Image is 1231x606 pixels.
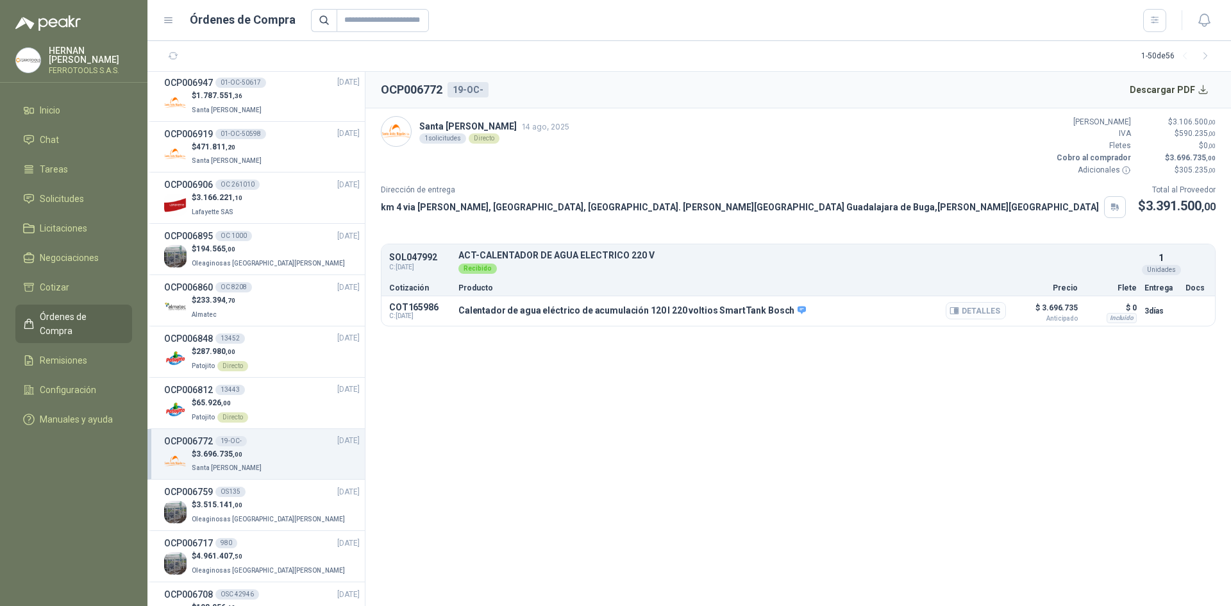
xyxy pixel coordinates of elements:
div: 19-OC- [215,436,247,446]
p: $ [1139,140,1216,152]
h1: Órdenes de Compra [190,11,296,29]
div: OC 1000 [215,231,252,241]
div: Directo [469,133,499,144]
a: OCP00681213443[DATE] Company Logo$65.926,00PatojitoDirecto [164,383,360,423]
img: Logo peakr [15,15,81,31]
span: ,70 [226,297,235,304]
span: Remisiones [40,353,87,367]
h2: OCP006772 [381,81,442,99]
h3: OCP006947 [164,76,213,90]
span: Santa [PERSON_NAME] [192,464,262,471]
span: ,00 [221,400,231,407]
span: Oleaginosas [GEOGRAPHIC_DATA][PERSON_NAME] [192,567,345,574]
h3: OCP006772 [164,434,213,448]
a: Negociaciones [15,246,132,270]
a: Órdenes de Compra [15,305,132,343]
p: Precio [1014,284,1078,292]
a: Chat [15,128,132,152]
span: 305.235 [1179,165,1216,174]
p: km 4 via [PERSON_NAME], [GEOGRAPHIC_DATA], [GEOGRAPHIC_DATA]. [PERSON_NAME][GEOGRAPHIC_DATA] Guad... [381,200,1099,214]
button: Descargar PDF [1123,77,1216,103]
span: Configuración [40,383,96,397]
span: ,00 [226,246,235,253]
span: ,00 [233,451,242,458]
h3: OCP006812 [164,383,213,397]
span: 4.961.407 [196,551,242,560]
p: Adicionales [1054,164,1131,176]
span: Negociaciones [40,251,99,265]
img: Company Logo [16,48,40,72]
span: ,00 [226,348,235,355]
div: 01-OC-50598 [215,129,266,139]
p: Flete [1085,284,1137,292]
img: Company Logo [164,296,187,319]
h3: OCP006860 [164,280,213,294]
p: $ [1138,196,1216,216]
span: Tareas [40,162,68,176]
a: Inicio [15,98,132,122]
a: OCP006895OC 1000[DATE] Company Logo$194.565,00Oleaginosas [GEOGRAPHIC_DATA][PERSON_NAME] [164,229,360,269]
span: Solicitudes [40,192,84,206]
img: Company Logo [164,245,187,267]
span: ,36 [233,92,242,99]
p: 1 [1159,251,1164,265]
span: ,20 [226,144,235,151]
span: ,00 [233,501,242,509]
a: OCP00684813452[DATE] Company Logo$287.980,00PatojitoDirecto [164,332,360,372]
div: Directo [217,361,248,371]
span: ,00 [1208,119,1216,126]
span: ,00 [1208,167,1216,174]
span: Oleaginosas [GEOGRAPHIC_DATA][PERSON_NAME] [192,516,345,523]
span: Inicio [40,103,60,117]
p: COT165986 [389,302,451,312]
span: [DATE] [337,128,360,140]
p: $ [192,141,264,153]
span: ,00 [1208,142,1216,149]
span: [DATE] [337,230,360,242]
p: IVA [1054,128,1131,140]
span: ,00 [1202,201,1216,213]
p: Total al Proveedor [1138,184,1216,196]
div: 19-OC- [448,82,489,97]
span: 194.565 [196,244,235,253]
span: Patojito [192,414,215,421]
span: [DATE] [337,435,360,447]
img: Company Logo [381,117,411,146]
span: [DATE] [337,179,360,191]
span: C: [DATE] [389,262,451,273]
h3: OCP006848 [164,332,213,346]
span: 471.811 [196,142,235,151]
span: 3.106.500 [1173,117,1216,126]
p: $ [192,243,348,255]
div: 13443 [215,385,245,395]
span: [DATE] [337,537,360,550]
p: $ [192,397,248,409]
div: Incluido [1107,313,1137,323]
p: $ [1139,152,1216,164]
p: Docs [1185,284,1207,292]
span: 3.696.735 [196,450,242,459]
p: $ [192,90,264,102]
a: Remisiones [15,348,132,373]
div: Recibido [458,264,497,274]
p: Calentador de agua eléctrico de acumulación 120 l 220 voltios SmartTank Bosch [458,305,806,317]
span: 65.926 [196,398,231,407]
div: 1 solicitudes [419,133,466,144]
span: [DATE] [337,332,360,344]
span: ,00 [1206,155,1216,162]
span: [DATE] [337,282,360,294]
div: OC 261010 [215,180,260,190]
a: Configuración [15,378,132,402]
span: [DATE] [337,589,360,601]
p: $ [1139,164,1216,176]
div: 1 - 50 de 56 [1141,46,1216,67]
p: ACT-CALENTADOR DE AGUA ELECTRICO 220 V [458,251,1137,260]
span: 3.515.141 [196,500,242,509]
span: Santa [PERSON_NAME] [192,157,262,164]
a: OCP00677219-OC-[DATE] Company Logo$3.696.735,00Santa [PERSON_NAME] [164,434,360,475]
span: Chat [40,133,59,147]
p: Cotización [389,284,451,292]
span: ,10 [233,194,242,201]
p: $ [192,550,348,562]
span: Patojito [192,362,215,369]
